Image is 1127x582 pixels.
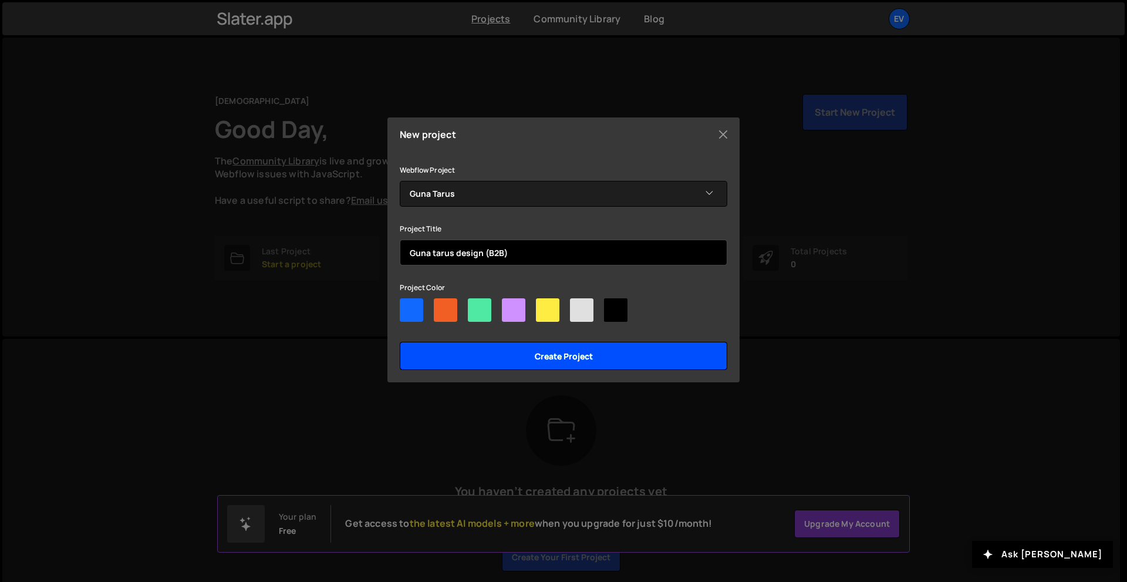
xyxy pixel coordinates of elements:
label: Webflow Project [400,164,455,176]
button: Ask [PERSON_NAME] [972,541,1113,568]
label: Project Title [400,223,441,235]
h5: New project [400,130,456,139]
input: Project name [400,240,727,265]
label: Project Color [400,282,445,294]
input: Create project [400,342,727,370]
button: Close [714,126,732,143]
